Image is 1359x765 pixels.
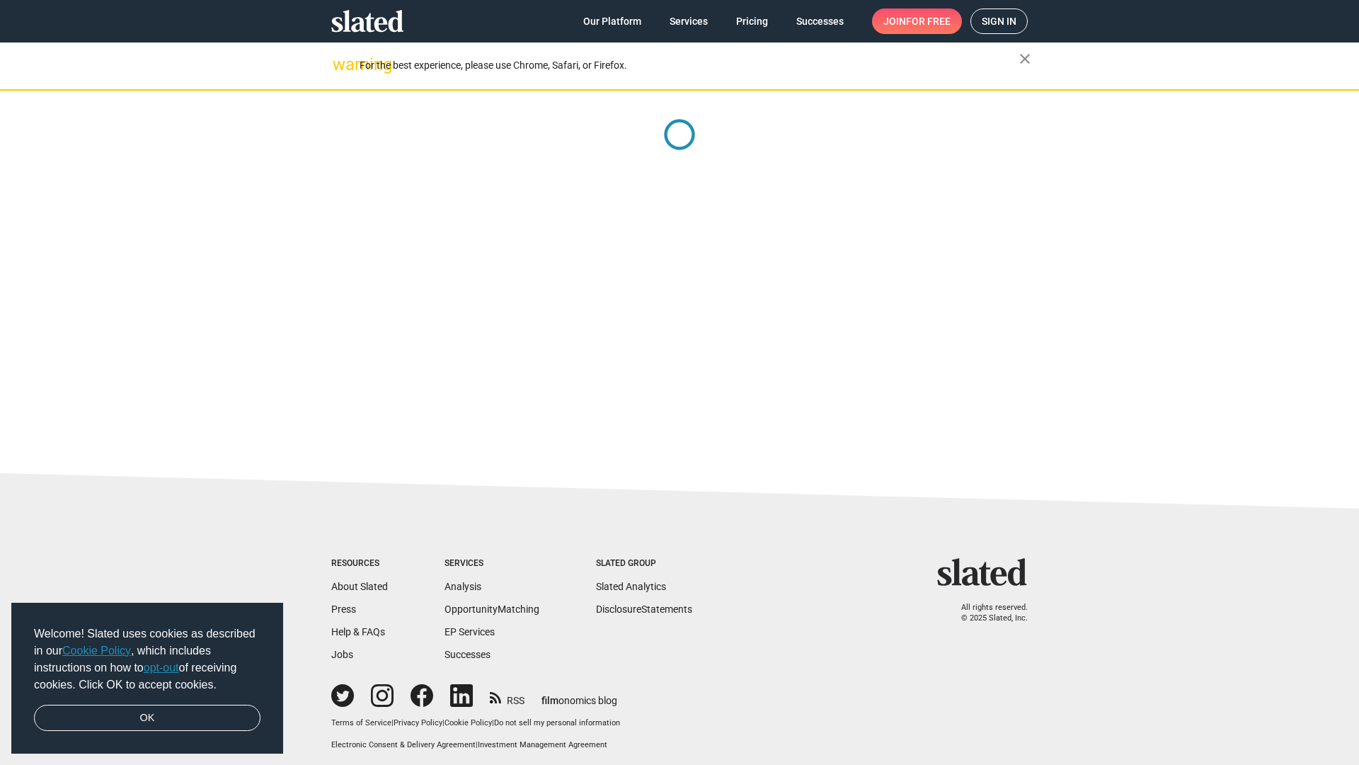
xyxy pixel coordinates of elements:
[492,718,494,727] span: |
[442,718,445,727] span: |
[62,645,131,657] a: Cookie Policy
[583,8,641,34] span: Our Platform
[494,718,620,729] button: Do not sell my personal information
[476,740,478,749] span: |
[541,683,617,708] a: filmonomics blog
[331,581,388,592] a: About Slated
[725,8,779,34] a: Pricing
[34,705,260,732] a: dismiss cookie message
[872,8,962,34] a: Joinfor free
[445,649,491,660] a: Successes
[670,8,708,34] span: Services
[658,8,719,34] a: Services
[331,626,385,637] a: Help & FAQs
[331,649,353,660] a: Jobs
[331,718,391,727] a: Terms of Service
[906,8,951,34] span: for free
[391,718,394,727] span: |
[1016,50,1033,67] mat-icon: close
[596,603,692,615] a: DisclosureStatements
[34,625,260,693] span: Welcome! Slated uses cookies as described in our , which includes instructions on how to of recei...
[596,558,692,569] div: Slated Group
[490,686,524,708] a: RSS
[331,603,356,615] a: Press
[572,8,653,34] a: Our Platform
[445,718,492,727] a: Cookie Policy
[331,558,388,569] div: Resources
[394,718,442,727] a: Privacy Policy
[144,662,179,674] a: opt-out
[445,581,481,592] a: Analysis
[11,603,283,754] div: cookieconsent
[445,558,539,569] div: Services
[785,8,855,34] a: Successes
[445,626,495,637] a: EP Services
[596,581,666,592] a: Slated Analytics
[360,56,1019,75] div: For the best experience, please use Chrome, Safari, or Firefox.
[331,740,476,749] a: Electronic Consent & Delivery Agreement
[736,8,768,34] span: Pricing
[541,695,558,706] span: film
[970,8,1028,34] a: Sign in
[333,56,350,73] mat-icon: warning
[796,8,844,34] span: Successes
[946,603,1028,623] p: All rights reserved. © 2025 Slated, Inc.
[982,9,1016,33] span: Sign in
[445,603,539,615] a: OpportunityMatching
[478,740,607,749] a: Investment Management Agreement
[883,8,951,34] span: Join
